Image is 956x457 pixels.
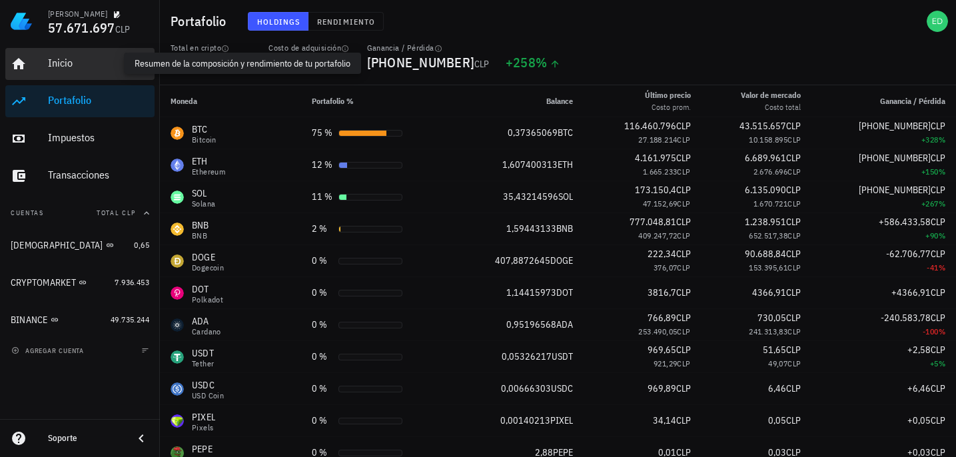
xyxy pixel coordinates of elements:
th: Balance: Sin ordenar. Pulse para ordenar de forma ascendente. [451,85,584,117]
div: 0 % [312,286,333,300]
span: 16.103.878 [268,53,336,71]
span: 1.665.233 [643,167,678,177]
span: BNB [556,223,573,234]
span: CLP [787,135,801,145]
a: Impuestos [5,123,155,155]
span: CLP [676,120,691,132]
span: 43.515.657 [739,120,786,132]
span: 51,65 [763,344,786,356]
div: Impuestos [48,131,149,144]
span: 253.490,05 [638,326,677,336]
span: CLP [786,248,801,260]
span: 47.152,69 [643,199,678,209]
div: PIXEL-icon [171,414,184,428]
span: CLP [786,120,801,132]
span: 57.671.697 [48,19,115,37]
span: CLP [677,135,690,145]
div: USDT-icon [171,350,184,364]
span: -240.583,78 [881,312,931,324]
div: DOGE-icon [171,254,184,268]
span: +2,58 [907,344,931,356]
div: BNB-icon [171,223,184,236]
span: CLP [676,216,691,228]
div: Soporte [48,433,123,444]
div: 2 % [312,222,333,236]
span: % [939,135,945,145]
span: Total CLP [97,209,136,217]
span: 49,07 [768,358,787,368]
div: Solana [192,200,215,208]
div: Transacciones [48,169,149,181]
span: 173.150,4 [635,184,676,196]
div: PEPE [192,442,213,456]
span: % [939,358,945,368]
span: 27.188.214 [638,135,677,145]
span: 1,607400313 [502,159,558,171]
span: [PHONE_NUMBER] [367,53,475,71]
a: BINANCE 49.735.244 [5,304,155,336]
span: 7.936.453 [115,277,149,287]
span: Rendimiento [316,17,375,27]
span: 777.048,81 [630,216,676,228]
div: Bitcoin [192,136,217,144]
div: 0 % [312,414,333,428]
span: agregar cuenta [14,346,84,355]
span: CLP [931,312,945,324]
div: 0 % [312,254,333,268]
div: Ganancia / Pérdida [367,43,490,53]
div: BNB [192,219,209,232]
span: CLP [786,312,801,324]
a: [DEMOGRAPHIC_DATA] 0,65 [5,229,155,261]
div: 0 % [312,318,333,332]
div: ETH-icon [171,159,184,172]
span: DOT [556,286,573,298]
span: % [939,230,945,240]
div: 0 % [312,382,333,396]
div: Ethereum [192,168,225,176]
span: % [536,53,547,71]
span: CLP [931,382,945,394]
span: CLP [786,184,801,196]
span: 730,05 [757,312,786,324]
span: +6,46 [907,382,931,394]
div: Pixels [192,424,215,432]
span: CLP [676,184,691,196]
span: 4366,91 [752,286,786,298]
span: Balance [546,96,573,106]
span: CLP [677,262,690,272]
div: USDT [192,346,214,360]
div: +258 [506,56,561,69]
span: CLP [931,184,945,196]
div: Cardano [192,328,221,336]
span: DOGE [550,254,573,266]
div: Polkadot [192,296,223,304]
span: 1,14415973 [506,286,556,298]
span: CLP [676,248,691,260]
div: Costo prom. [645,101,691,113]
span: 921,29 [654,358,677,368]
button: CuentasTotal CLP [5,197,155,229]
div: Total en cripto [171,43,252,53]
div: +90 [822,229,945,242]
img: LedgiFi [11,11,32,32]
span: 6.689.961 [745,152,786,164]
span: CLP [676,344,691,356]
div: Inicio [48,57,149,69]
div: SOL-icon [171,191,184,204]
span: CLP [786,216,801,228]
div: 12 % [312,158,333,172]
div: DOT-icon [171,286,184,300]
span: 652.517,38 [749,230,787,240]
span: % [939,167,945,177]
div: Costo total [741,101,801,113]
div: BTC-icon [171,127,184,140]
th: Moneda [160,85,301,117]
div: CRYPTOMARKET [11,277,76,288]
span: 35,43214596 [503,191,558,203]
span: SOL [558,191,573,203]
span: 409.247,72 [638,230,677,240]
div: Tether [192,360,214,368]
div: ETH [192,155,225,168]
th: Portafolio %: Sin ordenar. Pulse para ordenar de forma ascendente. [301,85,451,117]
span: CLP [786,152,801,164]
